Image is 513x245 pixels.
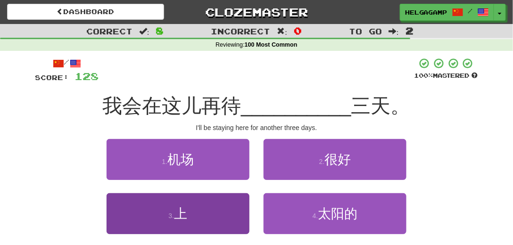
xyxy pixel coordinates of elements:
[86,26,132,36] span: Correct
[277,27,288,35] span: :
[35,123,478,132] div: I'll be staying here for another three days.
[264,139,406,180] button: 2.很好
[107,193,249,234] button: 3.上
[74,70,99,82] span: 128
[139,27,149,35] span: :
[241,95,351,117] span: __________
[389,27,399,35] span: :
[107,139,249,180] button: 1.机场
[294,25,302,36] span: 0
[400,4,494,21] a: HelgaGamp /
[156,25,164,36] span: 8
[7,4,164,20] a: Dashboard
[178,4,335,20] a: Clozemaster
[174,206,187,221] span: 上
[351,95,411,117] span: 三天。
[349,26,382,36] span: To go
[319,158,325,165] small: 2 .
[318,206,357,221] span: 太阳的
[102,95,241,117] span: 我会在这儿再待
[414,72,433,79] span: 100 %
[405,25,414,36] span: 2
[264,193,406,234] button: 4.太阳的
[211,26,271,36] span: Incorrect
[168,212,174,220] small: 3 .
[35,73,69,82] span: Score:
[167,152,194,167] span: 机场
[313,212,318,220] small: 4 .
[324,152,351,167] span: 很好
[35,57,99,69] div: /
[405,8,447,16] span: HelgaGamp
[162,158,167,165] small: 1 .
[245,41,298,48] strong: 100 Most Common
[468,8,473,14] span: /
[414,72,478,80] div: Mastered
